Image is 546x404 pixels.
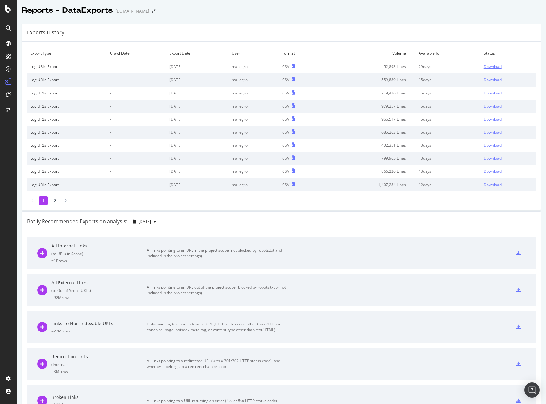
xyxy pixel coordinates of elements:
td: Crawl Date [107,47,166,60]
td: 13 days [415,152,481,165]
div: All External Links [51,280,147,286]
a: Download [484,116,532,122]
td: - [107,60,166,73]
div: Download [484,90,502,96]
div: = 92M rows [51,295,147,300]
td: 29 days [415,60,481,73]
a: Download [484,64,532,69]
td: Available for [415,47,481,60]
div: Log URLs Export [30,169,104,174]
div: Log URLs Export [30,103,104,109]
td: 52,893 Lines [323,60,415,73]
a: Download [484,156,532,161]
td: - [107,178,166,191]
div: Log URLs Export [30,64,104,69]
td: 15 days [415,100,481,113]
td: [DATE] [166,113,229,126]
td: mallegro [229,87,279,100]
div: CSV [282,156,289,161]
td: - [107,139,166,152]
td: - [107,100,166,113]
div: Botify Recommended Exports on analysis: [27,218,127,225]
td: 15 days [415,73,481,86]
td: [DATE] [166,60,229,73]
td: [DATE] [166,100,229,113]
td: - [107,152,166,165]
td: [DATE] [166,87,229,100]
td: 559,889 Lines [323,73,415,86]
div: ( Internal ) [51,362,147,367]
a: Download [484,129,532,135]
td: Volume [323,47,415,60]
td: 966,517 Lines [323,113,415,126]
td: Export Date [166,47,229,60]
td: 979,257 Lines [323,100,415,113]
div: Log URLs Export [30,116,104,122]
div: All links pointing to an URL in the project scope (not blocked by robots.txt and included in the ... [147,247,290,259]
div: Download [484,156,502,161]
div: CSV [282,169,289,174]
a: Download [484,103,532,109]
div: Download [484,169,502,174]
td: [DATE] [166,165,229,178]
div: = 3M rows [51,369,147,374]
td: 866,220 Lines [323,165,415,178]
div: CSV [282,129,289,135]
div: All links pointing to a redirected URL (with a 301/302 HTTP status code), and whether it belongs ... [147,358,290,370]
td: mallegro [229,126,279,139]
td: 685,263 Lines [323,126,415,139]
div: csv-export [516,288,521,292]
div: csv-export [516,362,521,366]
div: CSV [282,103,289,109]
div: Links pointing to a non-indexable URL (HTTP status code other than 200, non-canonical page, noind... [147,321,290,333]
div: CSV [282,116,289,122]
td: 13 days [415,139,481,152]
div: Log URLs Export [30,77,104,82]
div: All links pointing to an URL out of the project scope (blocked by robots.txt or not included in t... [147,284,290,296]
td: mallegro [229,152,279,165]
td: mallegro [229,139,279,152]
a: Download [484,90,532,96]
td: Status [481,47,536,60]
div: csv-export [516,399,521,403]
div: csv-export [516,251,521,255]
div: Log URLs Export [30,90,104,96]
div: Download [484,103,502,109]
span: 2025 Sep. 14th [139,219,151,224]
div: ( to URLs in Scope ) [51,251,147,256]
td: User [229,47,279,60]
td: [DATE] [166,139,229,152]
div: Download [484,116,502,122]
div: ( to Out of Scope URLs ) [51,288,147,293]
div: All links pointing to a URL returning an error (4xx or 5xx HTTP status code) [147,398,290,404]
td: mallegro [229,73,279,86]
td: [DATE] [166,126,229,139]
td: 719,416 Lines [323,87,415,100]
td: mallegro [229,178,279,191]
td: mallegro [229,100,279,113]
div: Links To Non-Indexable URLs [51,320,147,327]
div: CSV [282,143,289,148]
div: Download [484,77,502,82]
td: [DATE] [166,152,229,165]
td: 799,965 Lines [323,152,415,165]
td: [DATE] [166,73,229,86]
div: Download [484,129,502,135]
div: csv-export [516,325,521,329]
div: CSV [282,90,289,96]
td: Export Type [27,47,107,60]
div: = 1B rows [51,258,147,263]
div: Log URLs Export [30,156,104,161]
div: CSV [282,182,289,187]
a: Download [484,169,532,174]
td: 15 days [415,126,481,139]
div: Open Intercom Messenger [524,382,540,398]
td: - [107,126,166,139]
a: Download [484,77,532,82]
div: Download [484,64,502,69]
li: 2 [51,196,59,205]
div: Download [484,182,502,187]
td: mallegro [229,60,279,73]
div: CSV [282,64,289,69]
td: 12 days [415,178,481,191]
